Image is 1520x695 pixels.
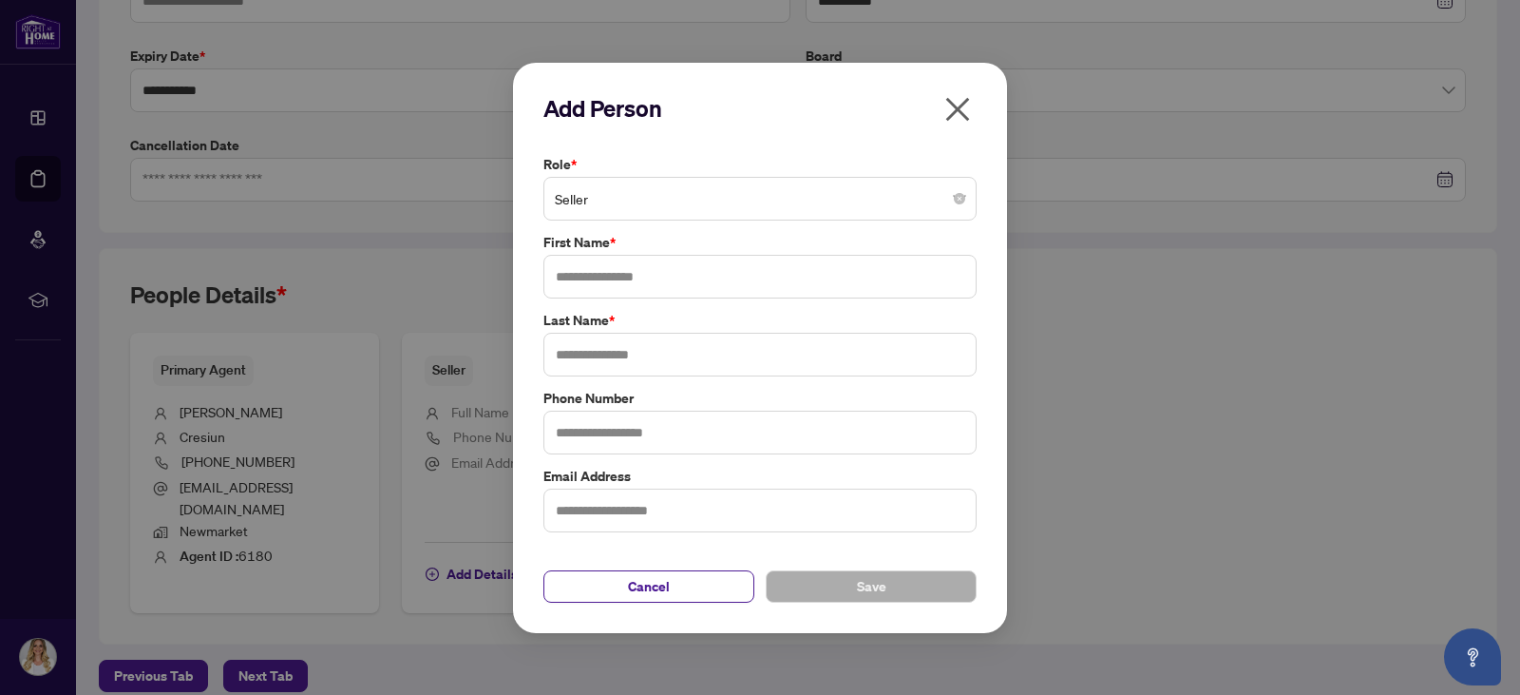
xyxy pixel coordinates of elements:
[555,181,965,217] span: Seller
[628,570,670,601] span: Cancel
[942,94,973,125] span: close
[1444,628,1501,685] button: Open asap
[543,570,754,602] button: Cancel
[766,570,977,602] button: Save
[954,193,965,204] span: close-circle
[543,465,977,486] label: Email Address
[543,93,977,124] h2: Add Person
[543,154,977,175] label: Role
[543,310,977,331] label: Last Name
[543,387,977,408] label: Phone Number
[543,232,977,253] label: First Name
